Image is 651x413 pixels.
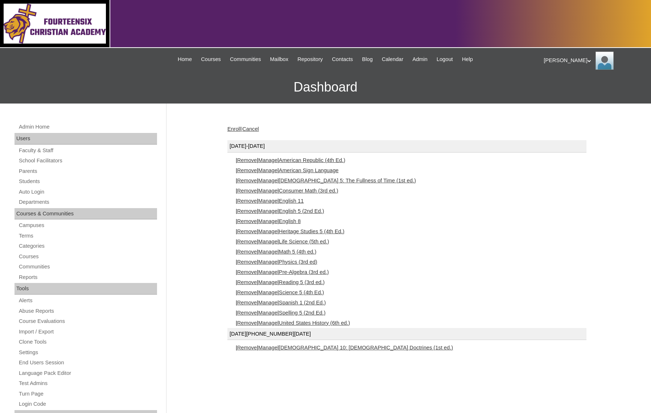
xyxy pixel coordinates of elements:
[227,125,586,133] div: |
[279,289,324,295] a: Science 5 (4th Ed.)
[18,296,157,305] a: Alerts
[332,55,353,64] span: Contacts
[412,55,428,64] span: Admin
[235,247,586,257] div: | | |
[18,242,157,251] a: Categories
[18,337,157,347] a: Clone Tools
[237,300,257,305] a: Remove
[235,186,586,196] div: | | |
[18,167,157,176] a: Parents
[279,178,416,183] a: [DEMOGRAPHIC_DATA] 5: The Fullness of Time (1st ed.)
[279,310,326,316] a: Spelling 5 (2nd Ed.)
[328,55,357,64] a: Contacts
[18,307,157,316] a: Abuse Reports
[197,55,224,64] a: Courses
[258,188,277,194] a: Manage
[237,310,257,316] a: Remove
[235,196,586,206] div: | | |
[235,206,586,216] div: | | |
[18,187,157,197] a: Auto Login
[18,231,157,240] a: Terms
[279,188,338,194] a: Consumer Math (3rd ed.)
[235,216,586,226] div: | | |
[279,228,345,234] a: Heritage Studies 5 (4th Ed.)
[18,317,157,326] a: Course Evaluations
[235,165,586,175] div: | | |
[237,249,257,255] a: Remove
[382,55,403,64] span: Calendar
[227,126,241,132] a: Enroll
[18,327,157,336] a: Import / Export
[258,320,277,326] a: Manage
[237,157,257,163] a: Remove
[235,236,586,247] div: | | |
[18,400,157,409] a: Login Code
[258,259,277,265] a: Manage
[235,175,586,186] div: | | |
[258,345,277,351] a: Manage
[18,156,157,165] a: School Facilitators
[178,55,192,64] span: Home
[4,4,106,44] img: logo-white.png
[18,262,157,271] a: Communities
[235,155,586,165] div: | | |
[230,55,261,64] span: Communities
[279,300,326,305] a: Spanish 1 (2nd Ed.)
[15,208,157,220] div: Courses & Communities
[279,259,317,265] a: Physics (3rd ed)
[18,389,157,398] a: Turn Page
[226,55,265,64] a: Communities
[235,343,586,353] div: | | |
[544,52,644,70] div: [PERSON_NAME]
[279,198,304,204] a: English 11
[235,287,586,297] div: | | |
[227,140,586,153] div: [DATE]-[DATE]
[258,198,277,204] a: Manage
[235,308,586,318] div: | | |
[18,348,157,357] a: Settings
[258,239,277,244] a: Manage
[237,167,257,173] a: Remove
[18,358,157,367] a: End Users Session
[297,55,323,64] span: Repository
[237,289,257,295] a: Remove
[237,228,257,234] a: Remove
[237,198,257,204] a: Remove
[237,269,257,275] a: Remove
[279,208,324,214] a: English 5 (2nd Ed.)
[237,279,257,285] a: Remove
[362,55,372,64] span: Blog
[235,297,586,308] div: | | |
[279,218,301,224] a: English 8
[18,146,157,155] a: Faculty & Staff
[18,177,157,186] a: Students
[279,345,453,351] a: [DEMOGRAPHIC_DATA] 10: [DEMOGRAPHIC_DATA] Doctrines (1st ed.)
[201,55,221,64] span: Courses
[15,283,157,295] div: Tools
[258,269,277,275] a: Manage
[258,228,277,234] a: Manage
[279,279,325,285] a: Reading 5 (3rd ed.)
[270,55,289,64] span: Mailbox
[258,300,277,305] a: Manage
[174,55,195,64] a: Home
[227,328,586,340] div: [DATE][PHONE_NUMBER][DATE]
[458,55,477,64] a: Help
[258,157,277,163] a: Manage
[4,71,647,104] h3: Dashboard
[433,55,457,64] a: Logout
[279,249,316,255] a: Math 5 (4th ed.)
[294,55,326,64] a: Repository
[258,279,277,285] a: Manage
[235,226,586,236] div: | | |
[409,55,431,64] a: Admin
[258,208,277,214] a: Manage
[267,55,292,64] a: Mailbox
[18,252,157,261] a: Courses
[235,257,586,267] div: | | |
[18,273,157,282] a: Reports
[237,259,257,265] a: Remove
[235,277,586,287] div: | | |
[596,52,614,70] img: Cody Abrahamson
[258,249,277,255] a: Manage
